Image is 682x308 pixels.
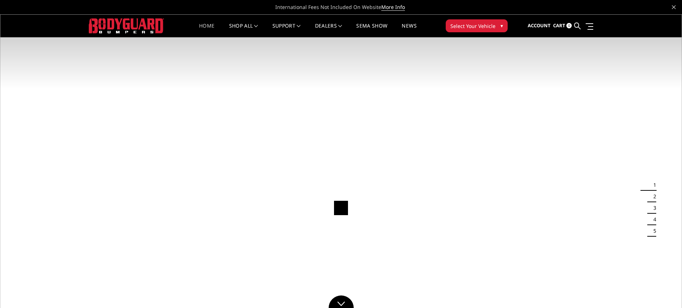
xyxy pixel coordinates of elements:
a: More Info [381,4,405,11]
button: 3 of 5 [649,202,656,214]
a: Support [272,23,301,37]
a: Cart 0 [553,16,572,35]
a: shop all [229,23,258,37]
button: Select Your Vehicle [446,19,508,32]
a: News [402,23,416,37]
span: Cart [553,22,565,29]
button: 5 of 5 [649,225,656,237]
button: 1 of 5 [649,179,656,191]
span: 0 [566,23,572,28]
a: Home [199,23,214,37]
a: Click to Down [329,295,354,308]
span: Account [528,22,551,29]
button: 4 of 5 [649,214,656,225]
a: SEMA Show [356,23,387,37]
a: Account [528,16,551,35]
a: Dealers [315,23,342,37]
span: ▾ [500,22,503,29]
button: 2 of 5 [649,191,656,202]
img: BODYGUARD BUMPERS [89,18,164,33]
span: Select Your Vehicle [450,22,495,30]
